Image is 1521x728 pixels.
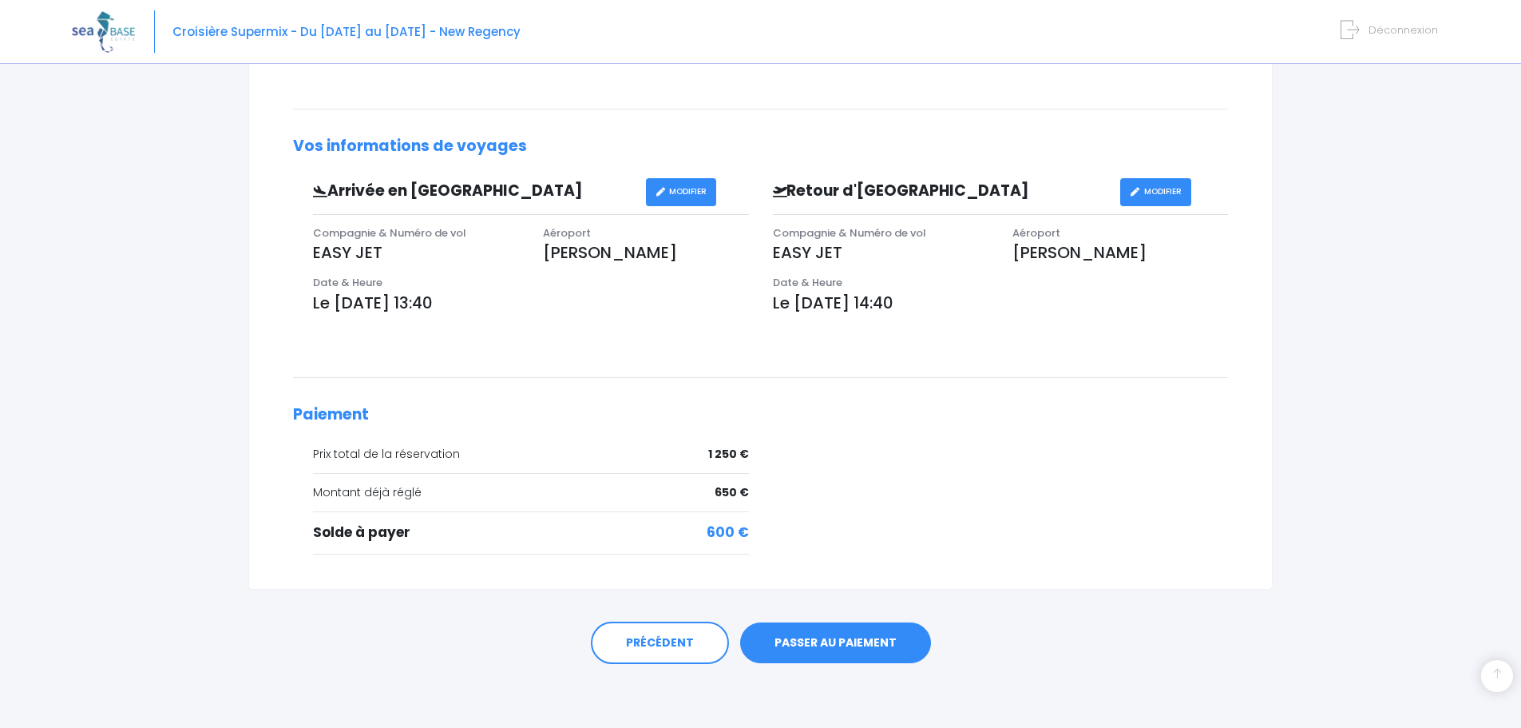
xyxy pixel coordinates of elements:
p: Le [DATE] 13:40 [313,291,749,315]
span: Croisière Supermix - Du [DATE] au [DATE] - New Regency [172,23,521,40]
span: Date & Heure [313,275,382,290]
a: MODIFIER [646,178,717,206]
p: EASY JET [773,241,988,265]
a: PRÉCÉDENT [591,622,729,665]
span: 1 250 € [708,446,749,463]
h3: Retour d'[GEOGRAPHIC_DATA] [761,182,1120,201]
span: Déconnexion [1369,22,1438,38]
span: 650 € [715,484,749,501]
div: Prix total de la réservation [313,446,749,463]
p: EASY JET [313,241,519,265]
h2: Vos informations de voyages [293,137,1228,156]
span: Compagnie & Numéro de vol [773,225,926,241]
p: [PERSON_NAME] [543,241,749,265]
span: Date & Heure [773,275,842,290]
span: Aéroport [1012,225,1060,241]
h3: Arrivée en [GEOGRAPHIC_DATA] [301,182,646,201]
span: Aéroport [543,225,591,241]
h2: Paiement [293,406,1228,424]
div: Montant déjà réglé [313,484,749,501]
p: Le [DATE] 14:40 [773,291,1229,315]
span: Compagnie & Numéro de vol [313,225,466,241]
a: MODIFIER [1120,178,1191,206]
span: 600 € [707,523,749,543]
div: Solde à payer [313,523,749,543]
p: [PERSON_NAME] [1012,241,1228,265]
a: PASSER AU PAIEMENT [740,623,931,664]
